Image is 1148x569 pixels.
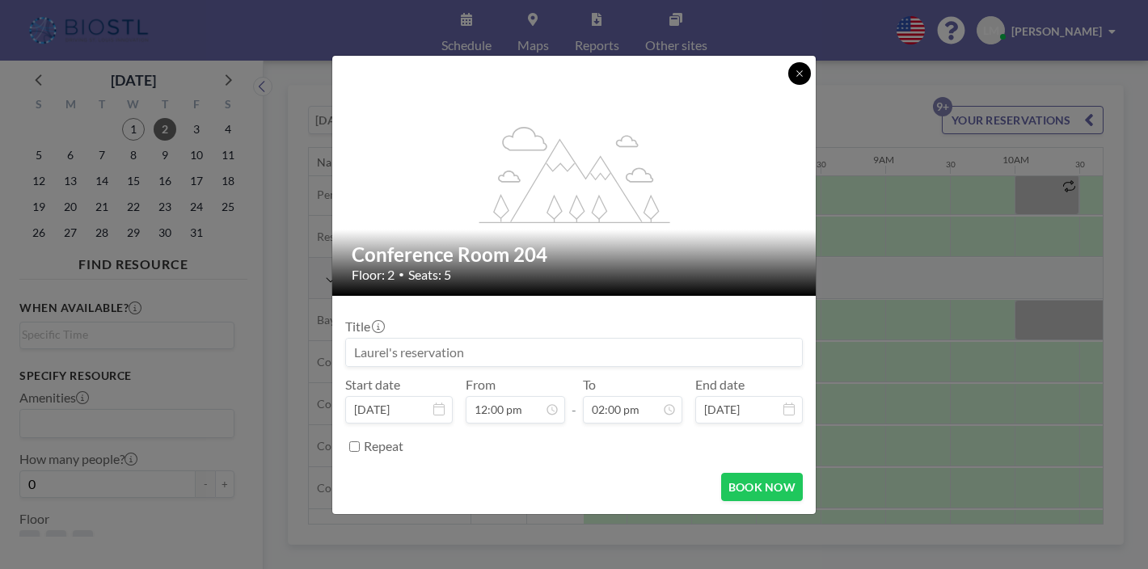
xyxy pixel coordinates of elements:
[352,267,395,283] span: Floor: 2
[408,267,451,283] span: Seats: 5
[583,377,596,393] label: To
[572,382,576,418] span: -
[466,377,496,393] label: From
[345,318,383,335] label: Title
[352,242,798,267] h2: Conference Room 204
[364,438,403,454] label: Repeat
[721,473,803,501] button: BOOK NOW
[399,268,404,280] span: •
[345,377,400,393] label: Start date
[479,125,670,222] g: flex-grow: 1.2;
[346,339,802,366] input: Laurel's reservation
[695,377,745,393] label: End date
